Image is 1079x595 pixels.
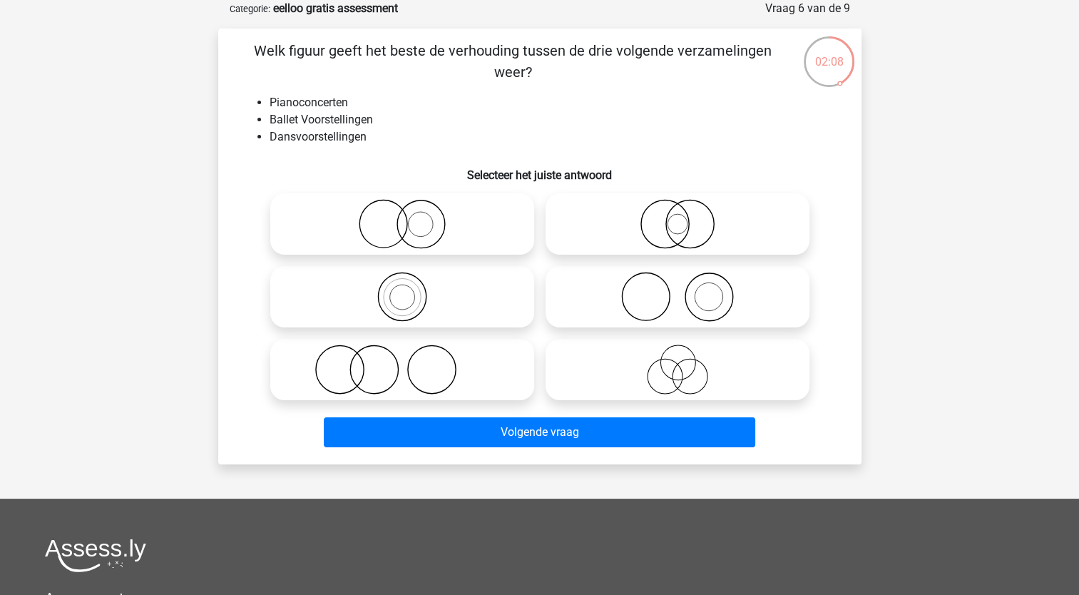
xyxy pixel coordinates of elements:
[230,4,270,14] small: Categorie:
[324,417,755,447] button: Volgende vraag
[270,111,839,128] li: Ballet Voorstellingen
[273,1,398,15] strong: eelloo gratis assessment
[802,35,856,71] div: 02:08
[45,539,146,572] img: Assessly logo
[241,157,839,182] h6: Selecteer het juiste antwoord
[241,40,785,83] p: Welk figuur geeft het beste de verhouding tussen de drie volgende verzamelingen weer?
[270,94,839,111] li: Pianoconcerten
[270,128,839,146] li: Dansvoorstellingen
